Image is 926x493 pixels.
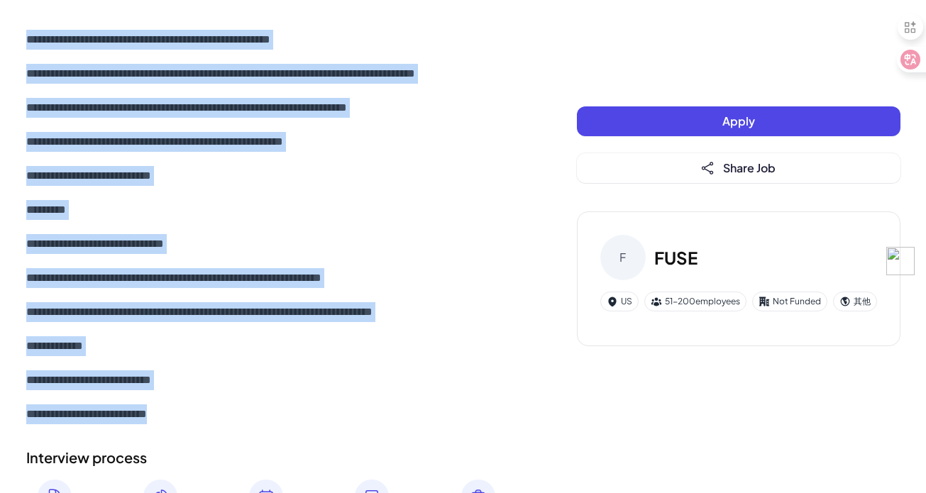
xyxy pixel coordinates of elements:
[577,106,900,136] button: Apply
[600,292,639,311] div: US
[26,447,520,468] h2: Interview process
[654,245,698,270] h3: FUSE
[722,113,755,128] span: Apply
[833,292,877,311] div: 其他
[723,160,776,175] span: Share Job
[644,292,746,311] div: 51-200 employees
[752,292,827,311] div: Not Funded
[600,235,646,280] div: F
[577,153,900,183] button: Share Job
